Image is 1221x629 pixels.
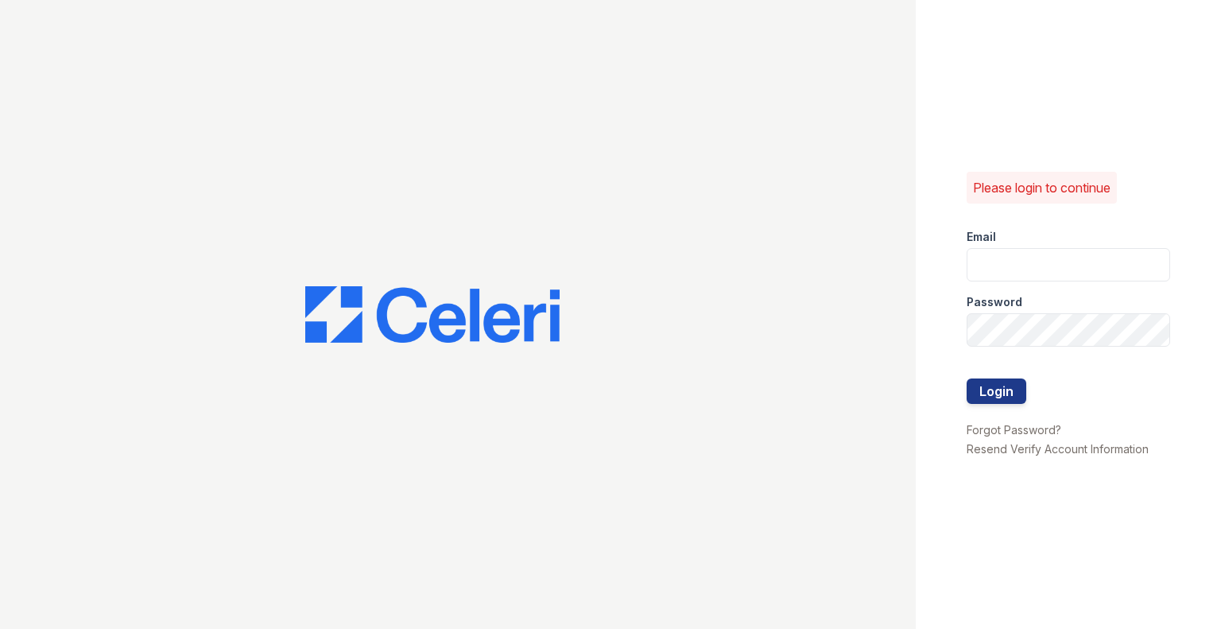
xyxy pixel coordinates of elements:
[967,442,1149,456] a: Resend Verify Account Information
[305,286,560,344] img: CE_Logo_Blue-a8612792a0a2168367f1c8372b55b34899dd931a85d93a1a3d3e32e68fde9ad4.png
[967,379,1026,404] button: Login
[973,178,1111,197] p: Please login to continue
[967,229,996,245] label: Email
[967,423,1061,437] a: Forgot Password?
[967,294,1022,310] label: Password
